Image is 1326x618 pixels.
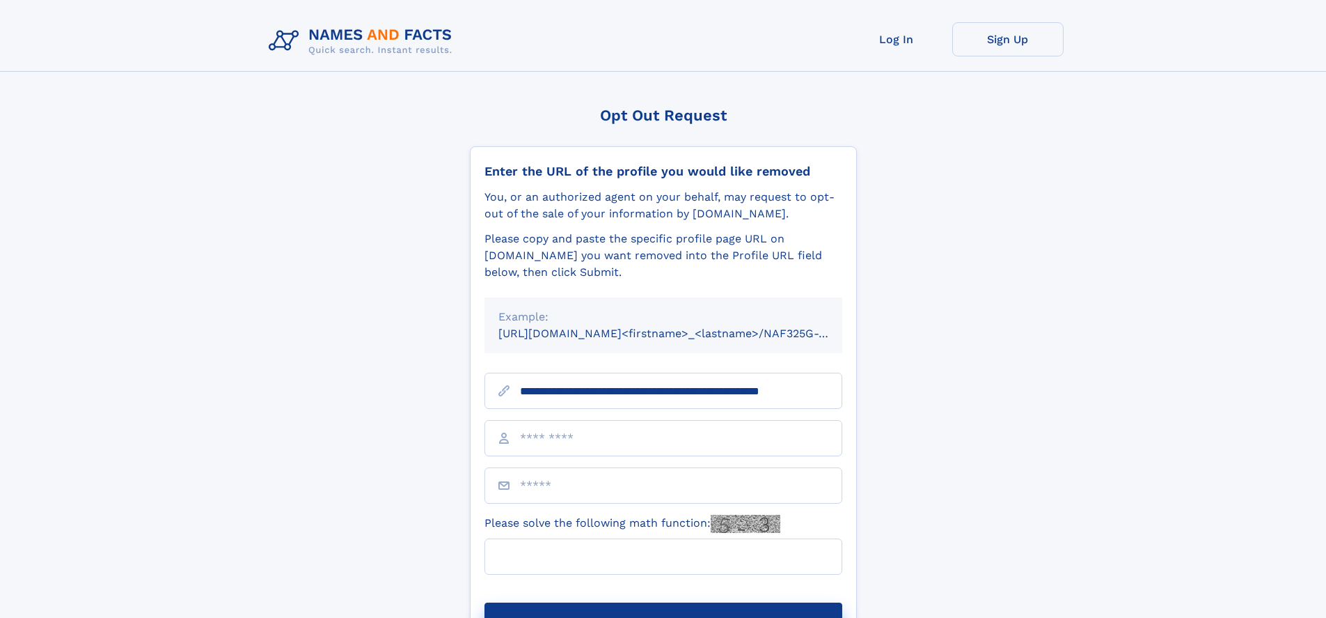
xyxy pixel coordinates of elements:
div: Enter the URL of the profile you would like removed [484,164,842,179]
img: Logo Names and Facts [263,22,464,60]
a: Sign Up [952,22,1064,56]
div: You, or an authorized agent on your behalf, may request to opt-out of the sale of your informatio... [484,189,842,222]
a: Log In [841,22,952,56]
div: Opt Out Request [470,107,857,124]
div: Example: [498,309,828,325]
label: Please solve the following math function: [484,515,780,533]
div: Please copy and paste the specific profile page URL on [DOMAIN_NAME] you want removed into the Pr... [484,231,842,281]
small: [URL][DOMAIN_NAME]<firstname>_<lastname>/NAF325G-xxxxxxxx [498,327,869,340]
